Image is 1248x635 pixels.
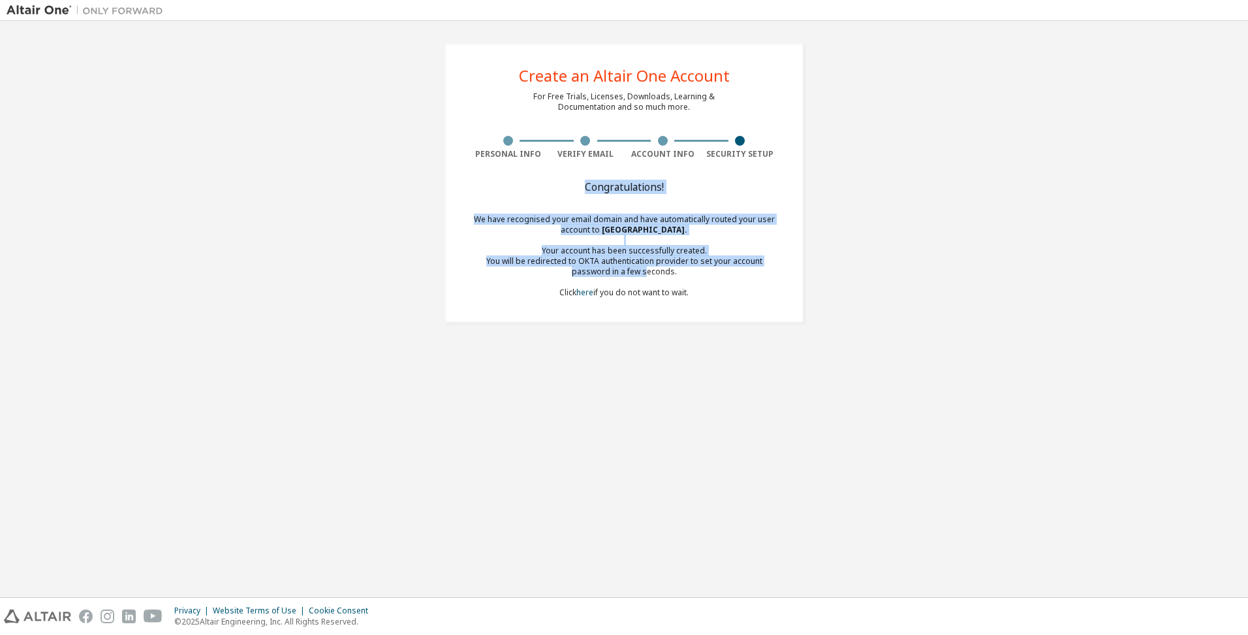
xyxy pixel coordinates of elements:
div: Account Info [624,149,702,159]
img: facebook.svg [79,610,93,623]
img: altair_logo.svg [4,610,71,623]
img: youtube.svg [144,610,163,623]
img: instagram.svg [101,610,114,623]
a: here [576,287,593,298]
span: [GEOGRAPHIC_DATA] . [602,224,687,235]
div: Privacy [174,606,213,616]
div: Your account has been successfully created. [469,246,779,256]
img: Altair One [7,4,170,17]
div: We have recognised your email domain and have automatically routed your user account to Click if ... [469,214,779,298]
p: © 2025 Altair Engineering, Inc. All Rights Reserved. [174,616,376,627]
div: Cookie Consent [309,606,376,616]
div: Create an Altair One Account [519,68,730,84]
div: Congratulations! [469,183,779,191]
div: For Free Trials, Licenses, Downloads, Learning & Documentation and so much more. [533,91,715,112]
img: linkedin.svg [122,610,136,623]
div: Security Setup [702,149,779,159]
div: You will be redirected to OKTA authentication provider to set your account password in a few seco... [469,256,779,277]
div: Website Terms of Use [213,606,309,616]
div: Verify Email [547,149,625,159]
div: Personal Info [469,149,547,159]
